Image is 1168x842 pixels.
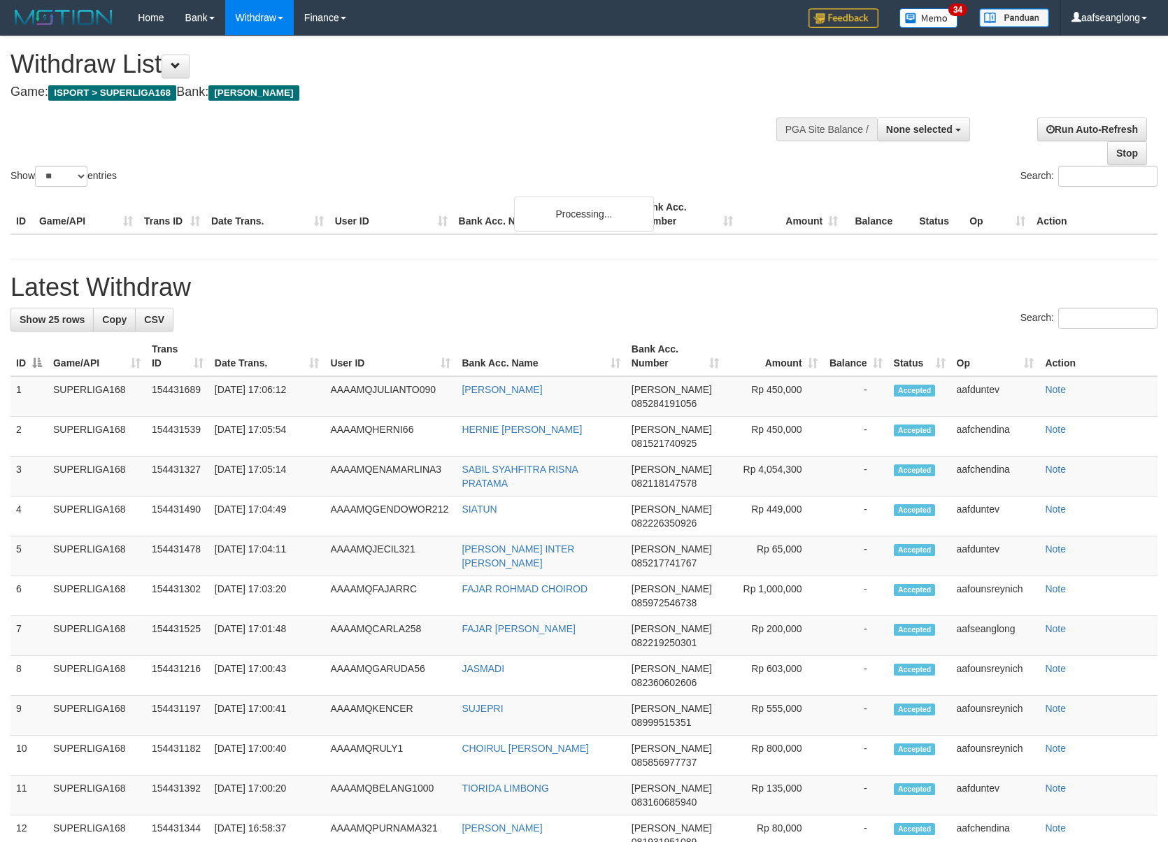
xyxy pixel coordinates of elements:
[823,696,888,736] td: -
[632,703,712,714] span: [PERSON_NAME]
[10,536,48,576] td: 5
[1045,783,1066,794] a: Note
[1045,504,1066,515] a: Note
[146,457,209,497] td: 154431327
[632,557,697,569] span: Copy 085217741767 to clipboard
[632,543,712,555] span: [PERSON_NAME]
[951,696,1040,736] td: aafounsreynich
[10,457,48,497] td: 3
[1045,424,1066,435] a: Note
[626,336,725,376] th: Bank Acc. Number: activate to sort column ascending
[10,736,48,776] td: 10
[1045,583,1066,594] a: Note
[739,194,843,234] th: Amount
[632,424,712,435] span: [PERSON_NAME]
[725,616,823,656] td: Rp 200,000
[329,194,453,234] th: User ID
[894,704,936,715] span: Accepted
[146,736,209,776] td: 154431182
[894,544,936,556] span: Accepted
[632,822,712,834] span: [PERSON_NAME]
[1045,464,1066,475] a: Note
[894,385,936,397] span: Accepted
[10,166,117,187] label: Show entries
[146,656,209,696] td: 154431216
[776,117,877,141] div: PGA Site Balance /
[1058,166,1158,187] input: Search:
[725,576,823,616] td: Rp 1,000,000
[1045,822,1066,834] a: Note
[93,308,136,331] a: Copy
[951,656,1040,696] td: aafounsreynich
[209,576,325,616] td: [DATE] 17:03:20
[48,576,146,616] td: SUPERLIGA168
[325,696,456,736] td: AAAAMQKENCER
[48,376,146,417] td: SUPERLIGA168
[632,623,712,634] span: [PERSON_NAME]
[146,417,209,457] td: 154431539
[632,797,697,808] span: Copy 083160685940 to clipboard
[632,743,712,754] span: [PERSON_NAME]
[10,85,764,99] h4: Game: Bank:
[48,736,146,776] td: SUPERLIGA168
[208,85,299,101] span: [PERSON_NAME]
[951,376,1040,417] td: aafduntev
[894,424,936,436] span: Accepted
[453,194,634,234] th: Bank Acc. Name
[462,623,576,634] a: FAJAR [PERSON_NAME]
[1045,703,1066,714] a: Note
[632,518,697,529] span: Copy 082226350926 to clipboard
[325,616,456,656] td: AAAAMQCARLA258
[48,336,146,376] th: Game/API: activate to sort column ascending
[886,124,953,135] span: None selected
[951,497,1040,536] td: aafduntev
[725,696,823,736] td: Rp 555,000
[10,656,48,696] td: 8
[951,457,1040,497] td: aafchendina
[462,822,542,834] a: [PERSON_NAME]
[1045,384,1066,395] a: Note
[951,776,1040,815] td: aafduntev
[10,194,34,234] th: ID
[209,376,325,417] td: [DATE] 17:06:12
[146,497,209,536] td: 154431490
[951,576,1040,616] td: aafounsreynich
[632,464,712,475] span: [PERSON_NAME]
[325,417,456,457] td: AAAAMQHERNI66
[899,8,958,28] img: Button%20Memo.svg
[894,504,936,516] span: Accepted
[48,536,146,576] td: SUPERLIGA168
[823,417,888,457] td: -
[10,336,48,376] th: ID: activate to sort column descending
[725,656,823,696] td: Rp 603,000
[1020,166,1158,187] label: Search:
[1107,141,1147,165] a: Stop
[823,616,888,656] td: -
[514,197,654,231] div: Processing...
[951,536,1040,576] td: aafduntev
[632,717,692,728] span: Copy 08999515351 to clipboard
[10,7,117,28] img: MOTION_logo.png
[10,273,1158,301] h1: Latest Withdraw
[823,457,888,497] td: -
[632,504,712,515] span: [PERSON_NAME]
[725,417,823,457] td: Rp 450,000
[20,314,85,325] span: Show 25 rows
[913,194,964,234] th: Status
[325,336,456,376] th: User ID: activate to sort column ascending
[102,314,127,325] span: Copy
[48,696,146,736] td: SUPERLIGA168
[725,497,823,536] td: Rp 449,000
[209,536,325,576] td: [DATE] 17:04:11
[462,384,542,395] a: [PERSON_NAME]
[823,336,888,376] th: Balance: activate to sort column ascending
[964,194,1031,234] th: Op
[462,464,578,489] a: SABIL SYAHFITRA RISNA PRATAMA
[146,376,209,417] td: 154431689
[10,576,48,616] td: 6
[10,497,48,536] td: 4
[1039,336,1158,376] th: Action
[1045,743,1066,754] a: Note
[894,664,936,676] span: Accepted
[632,663,712,674] span: [PERSON_NAME]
